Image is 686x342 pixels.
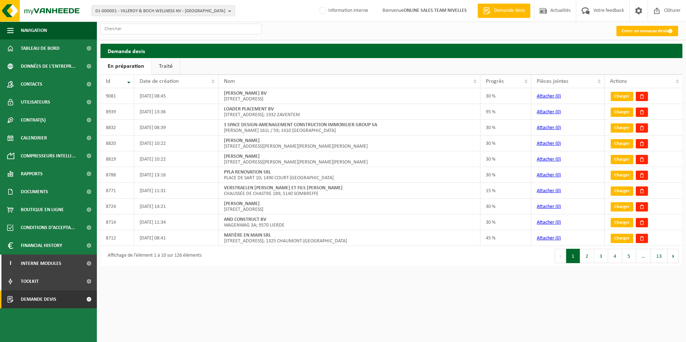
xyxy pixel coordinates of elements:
[651,249,668,263] button: 13
[557,204,559,209] span: 0
[134,120,219,136] td: [DATE] 08:39
[219,136,480,151] td: [STREET_ADDRESS][PERSON_NAME][PERSON_NAME][PERSON_NAME]
[537,141,561,146] a: Attacher (0)
[21,272,39,290] span: Toolkit
[224,106,274,112] strong: LOADER PLACEMENT BV
[134,167,219,183] td: [DATE] 13:16
[557,125,559,130] span: 0
[152,58,180,75] a: Traité
[224,122,377,128] strong: 1 SPACE DESIGN-AMENAGEMENT CONSTRUCTION IMMOBILIER GROUP SA
[480,151,532,167] td: 30 %
[219,214,480,230] td: WAGENWAG 3A; 9570 LIERDE
[537,204,561,209] a: Attacher (0)
[100,120,134,136] td: 8832
[224,185,343,191] strong: VERSTRAELEN [PERSON_NAME] ET FILS [PERSON_NAME]
[611,139,633,148] a: Charger
[537,157,561,162] a: Attacher (0)
[134,199,219,214] td: [DATE] 14:21
[555,249,566,263] button: Previous
[21,57,76,75] span: Données de l'entrepr...
[21,111,46,129] span: Contrat(s)
[580,249,594,263] button: 2
[480,183,532,199] td: 15 %
[480,120,532,136] td: 30 %
[134,136,219,151] td: [DATE] 10:22
[95,6,225,16] span: 01-000001 - VILLEROY & BOCH WELLNESS NV - [GEOGRAPHIC_DATA]
[537,94,561,99] a: Attacher (0)
[7,255,14,272] span: I
[134,151,219,167] td: [DATE] 10:22
[537,188,561,194] a: Attacher (0)
[100,199,134,214] td: 8724
[100,151,134,167] td: 8819
[21,129,47,147] span: Calendrier
[611,92,633,101] a: Charger
[486,79,504,84] span: Progrès
[224,79,235,84] span: Nom
[21,165,43,183] span: Rapports
[478,4,530,18] a: Demande devis
[21,237,62,255] span: Financial History
[21,219,75,237] span: Conditions d'accepta...
[134,214,219,230] td: [DATE] 11:34
[106,79,110,84] span: Id
[21,147,76,165] span: Compresseurs intelli...
[219,199,480,214] td: [STREET_ADDRESS]
[21,290,56,308] span: Demande devis
[404,8,467,13] strong: ONLINE SALES TEAM NIVELLES
[611,171,633,180] a: Charger
[219,151,480,167] td: [STREET_ADDRESS][PERSON_NAME][PERSON_NAME][PERSON_NAME]
[100,136,134,151] td: 8820
[480,104,532,120] td: 95 %
[668,249,679,263] button: Next
[537,125,561,130] a: Attacher (0)
[480,230,532,246] td: 45 %
[566,249,580,263] button: 1
[219,120,480,136] td: [PERSON_NAME] 161L / 59; 1410 [GEOGRAPHIC_DATA]
[622,249,636,263] button: 5
[480,88,532,104] td: 30 %
[100,24,262,34] input: Chercher
[21,183,48,201] span: Documents
[219,183,480,199] td: CHAUSSÉE DE CHASTRE 189; 5140 SOMBREFFE
[557,94,559,99] span: 0
[480,167,532,183] td: 30 %
[537,220,561,225] a: Attacher (0)
[611,108,633,117] a: Charger
[608,249,622,263] button: 4
[611,234,633,243] a: Charger
[21,39,60,57] span: Tableau de bord
[21,201,64,219] span: Boutique en ligne
[480,214,532,230] td: 30 %
[537,236,561,241] a: Attacher (0)
[611,155,633,164] a: Charger
[100,183,134,199] td: 8771
[219,230,480,246] td: [STREET_ADDRESS]; 1325 CHAUMONT-[GEOGRAPHIC_DATA]
[557,172,559,178] span: 0
[611,202,633,212] a: Charger
[219,88,480,104] td: [STREET_ADDRESS]
[100,214,134,230] td: 8714
[140,79,179,84] span: Date de création
[224,201,260,206] strong: [PERSON_NAME]
[610,79,627,84] span: Actions
[594,249,608,263] button: 3
[616,26,678,36] a: Créer un nouveau devis
[224,138,260,143] strong: [PERSON_NAME]
[611,218,633,227] a: Charger
[611,123,633,133] a: Charger
[219,104,480,120] td: [STREET_ADDRESS]; 1932 ZAVENTEM
[537,172,561,178] a: Attacher (0)
[100,167,134,183] td: 8788
[104,250,202,262] div: Affichage de l'élément 1 à 10 sur 126 éléments
[224,170,271,175] strong: PYLA RENOVATION SRL
[480,199,532,214] td: 30 %
[21,75,42,93] span: Contacts
[636,249,651,263] span: …
[557,220,559,225] span: 0
[557,141,559,146] span: 0
[557,188,559,194] span: 0
[224,91,267,96] strong: [PERSON_NAME] BV
[492,7,527,14] span: Demande devis
[100,104,134,120] td: 8939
